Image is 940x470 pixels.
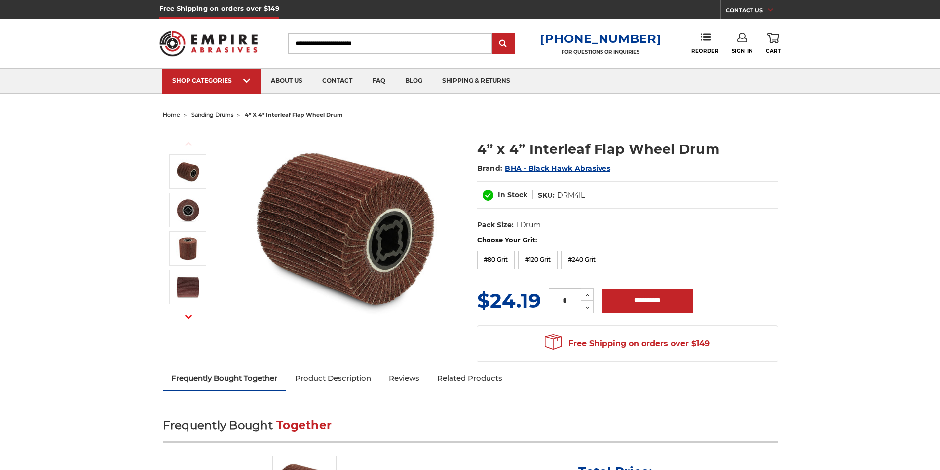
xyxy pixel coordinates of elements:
a: BHA - Black Hawk Abrasives [505,164,610,173]
span: $24.19 [477,289,541,313]
span: 4” x 4” interleaf flap wheel drum [245,111,343,118]
dd: 1 Drum [516,220,541,230]
img: 4” x 4” Interleaf Flap Wheel Drum [176,275,200,299]
label: Choose Your Grit: [477,235,778,245]
img: 4 inch interleaf flap wheel quad key arbor [176,198,200,222]
dt: SKU: [538,190,555,201]
a: blog [395,69,432,94]
button: Previous [177,133,200,154]
span: Frequently Bought [163,418,273,432]
a: Cart [766,33,781,54]
a: Frequently Bought Together [163,367,287,389]
span: Together [276,418,332,432]
a: home [163,111,180,118]
span: In Stock [498,190,527,199]
img: 4 inch interleaf flap wheel drum [247,129,445,326]
a: about us [261,69,312,94]
span: Reorder [691,48,718,54]
a: shipping & returns [432,69,520,94]
span: Sign In [732,48,753,54]
img: 4 inch interleaf flap wheel drum [176,159,200,184]
a: contact [312,69,362,94]
a: Product Description [286,367,380,389]
div: SHOP CATEGORIES [172,77,251,84]
button: Next [177,306,200,327]
a: Reviews [380,367,428,389]
span: Cart [766,48,781,54]
dd: DRM4IL [557,190,585,201]
img: Empire Abrasives [159,24,258,63]
input: Submit [493,34,513,54]
span: Brand: [477,164,503,173]
img: 4 inch flap wheel surface conditioning combo [176,236,200,261]
a: faq [362,69,395,94]
span: Free Shipping on orders over $149 [545,334,710,354]
a: Related Products [428,367,511,389]
a: CONTACT US [726,5,781,19]
h1: 4” x 4” Interleaf Flap Wheel Drum [477,140,778,159]
dt: Pack Size: [477,220,514,230]
a: sanding drums [191,111,233,118]
a: Reorder [691,33,718,54]
a: [PHONE_NUMBER] [540,32,661,46]
p: FOR QUESTIONS OR INQUIRIES [540,49,661,55]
